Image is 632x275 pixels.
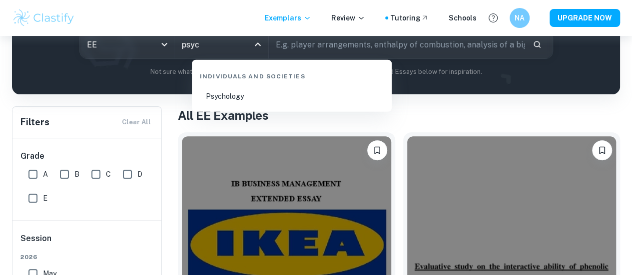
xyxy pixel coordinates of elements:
[74,169,79,180] span: B
[510,8,530,28] button: NA
[269,30,525,58] input: E.g. player arrangements, enthalpy of combustion, analysis of a big city...
[20,150,154,162] h6: Grade
[43,169,48,180] span: A
[20,67,612,77] p: Not sure what to search for? You can always look through our example Extended Essays below for in...
[20,115,49,129] h6: Filters
[137,169,142,180] span: D
[592,140,612,160] button: Bookmark
[550,9,620,27] button: UPGRADE NOW
[449,12,477,23] a: Schools
[390,12,429,23] a: Tutoring
[196,64,388,85] div: Individuals and Societies
[80,30,174,58] div: EE
[178,106,620,124] h1: All EE Examples
[485,9,502,26] button: Help and Feedback
[12,8,75,28] img: Clastify logo
[529,36,546,53] button: Search
[43,193,47,204] span: E
[367,140,387,160] button: Bookmark
[265,12,311,23] p: Exemplars
[20,233,154,253] h6: Session
[251,37,265,51] button: Close
[514,12,526,23] h6: NA
[106,169,111,180] span: C
[20,253,154,262] span: 2026
[196,85,388,108] li: Psychology
[331,12,365,23] p: Review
